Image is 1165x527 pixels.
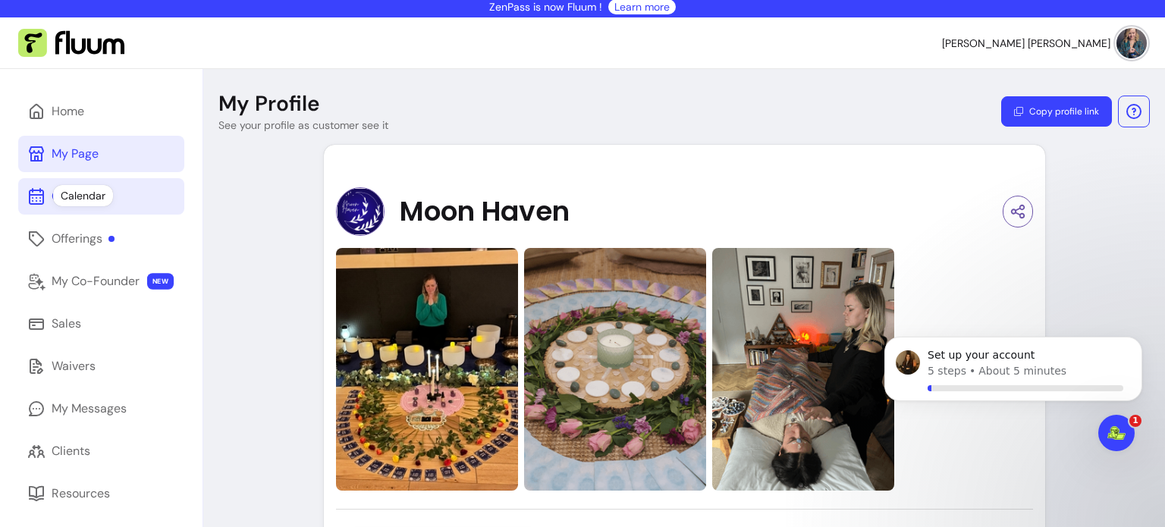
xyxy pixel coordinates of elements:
[147,273,174,290] span: NEW
[524,248,706,491] img: https://d22cr2pskkweo8.cloudfront.net/b23c930f-d9b8-40d2-9e3b-f44404b200ed
[18,221,184,257] a: Offerings
[18,306,184,342] a: Sales
[1129,415,1141,427] span: 1
[18,433,184,469] a: Clients
[18,391,184,427] a: My Messages
[1098,415,1135,451] iframe: Intercom live chat
[52,485,110,503] div: Resources
[53,185,113,206] div: Calendar
[1116,28,1147,58] img: avatar
[18,348,184,384] a: Waivers
[18,136,184,172] a: My Page
[1001,96,1112,127] button: Copy profile link
[52,357,96,375] div: Waivers
[18,29,124,58] img: Fluum Logo
[52,145,99,163] div: My Page
[862,319,1165,486] iframe: Intercom notifications message
[218,118,388,133] p: See your profile as customer see it
[52,187,102,205] div: Calendar
[18,263,184,300] a: My Co-Founder NEW
[52,315,81,333] div: Sales
[18,93,184,130] a: Home
[52,400,127,418] div: My Messages
[336,248,518,491] img: https://d22cr2pskkweo8.cloudfront.net/d8d77c91-1ddf-4c7f-b06f-a48126e59ed2
[52,272,140,290] div: My Co-Founder
[942,28,1147,58] button: avatar[PERSON_NAME] [PERSON_NAME]
[52,230,115,248] div: Offerings
[52,442,90,460] div: Clients
[218,90,320,118] p: My Profile
[18,178,184,215] a: Calendar
[712,248,894,491] img: https://d22cr2pskkweo8.cloudfront.net/e27ea7ad-1474-4970-9f82-4c35855acd50
[400,196,570,227] span: Moon Haven
[336,187,385,236] img: Provider image
[52,102,84,121] div: Home
[942,36,1110,51] span: [PERSON_NAME] [PERSON_NAME]
[18,475,184,512] a: Resources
